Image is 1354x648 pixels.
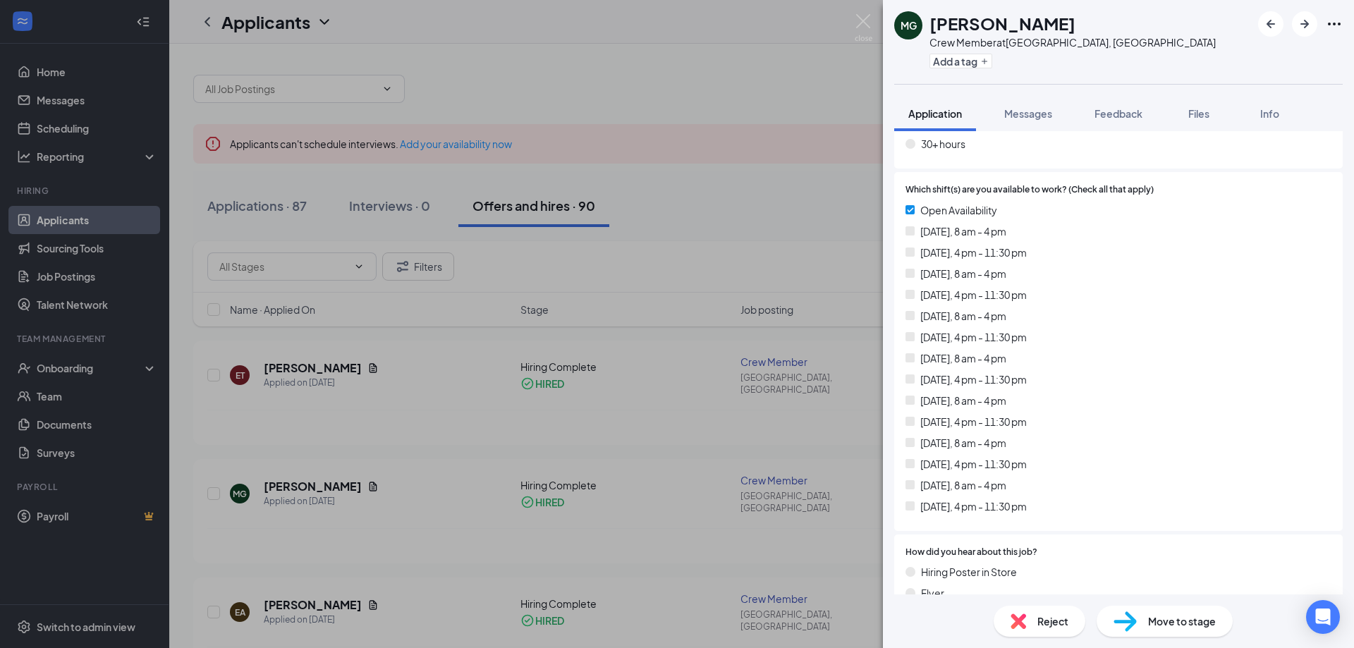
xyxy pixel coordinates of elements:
svg: ArrowRight [1296,16,1313,32]
span: Messages [1004,107,1052,120]
button: ArrowLeftNew [1258,11,1283,37]
svg: Plus [980,57,989,66]
span: Application [908,107,962,120]
span: [DATE], 4 pm - 11:30 pm [920,287,1027,302]
h1: [PERSON_NAME] [929,11,1075,35]
span: 30+ hours [921,136,965,152]
div: Crew Member at [GEOGRAPHIC_DATA], [GEOGRAPHIC_DATA] [929,35,1216,49]
span: Which shift(s) are you available to work? (Check all that apply) [905,183,1154,197]
span: Feedback [1094,107,1142,120]
span: [DATE], 8 am - 4 pm [920,393,1006,408]
span: Reject [1037,613,1068,629]
span: [DATE], 8 am - 4 pm [920,477,1006,493]
svg: Ellipses [1326,16,1343,32]
span: [DATE], 8 am - 4 pm [920,350,1006,366]
span: [DATE], 8 am - 4 pm [920,266,1006,281]
div: MG [901,18,917,32]
span: [DATE], 4 pm - 11:30 pm [920,499,1027,514]
span: Flyer [921,585,944,601]
span: How did you hear about this job? [905,546,1037,559]
button: PlusAdd a tag [929,54,992,68]
button: ArrowRight [1292,11,1317,37]
div: Open Intercom Messenger [1306,600,1340,634]
span: [DATE], 4 pm - 11:30 pm [920,414,1027,429]
span: Files [1188,107,1209,120]
span: Info [1260,107,1279,120]
span: [DATE], 4 pm - 11:30 pm [920,329,1027,345]
span: [DATE], 4 pm - 11:30 pm [920,372,1027,387]
span: Move to stage [1148,613,1216,629]
span: Hiring Poster in Store [921,564,1017,580]
span: [DATE], 8 am - 4 pm [920,435,1006,451]
span: [DATE], 4 pm - 11:30 pm [920,456,1027,472]
span: [DATE], 8 am - 4 pm [920,224,1006,239]
svg: ArrowLeftNew [1262,16,1279,32]
span: [DATE], 4 pm - 11:30 pm [920,245,1027,260]
span: [DATE], 8 am - 4 pm [920,308,1006,324]
span: Open Availability [920,202,997,218]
